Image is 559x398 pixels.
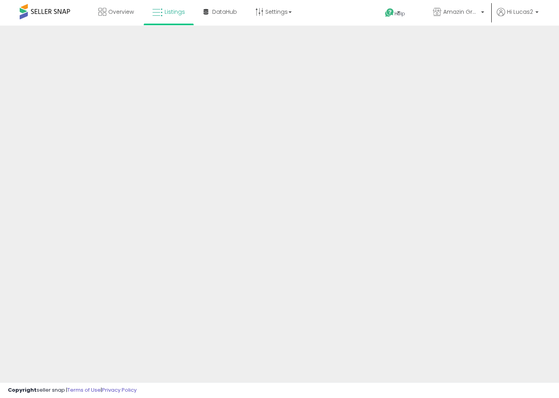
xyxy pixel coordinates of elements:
span: Hi Lucas2 [507,8,533,16]
span: DataHub [212,8,237,16]
a: Help [379,2,420,26]
a: Hi Lucas2 [497,8,539,26]
span: Overview [108,8,134,16]
i: Get Help [385,8,394,18]
span: Listings [165,8,185,16]
span: Help [394,10,405,17]
span: Amazin Group [443,8,479,16]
